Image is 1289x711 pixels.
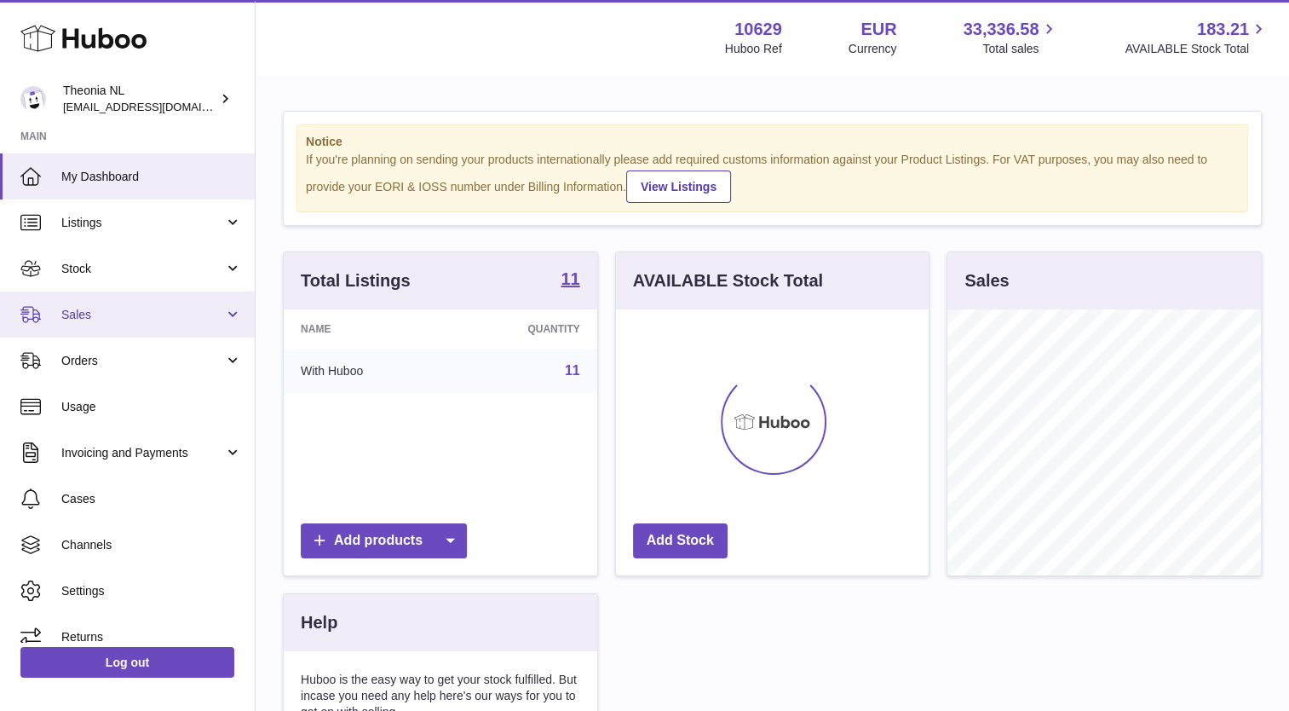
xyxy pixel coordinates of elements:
img: info@wholesomegoods.eu [20,86,46,112]
a: 33,336.58 Total sales [963,18,1058,57]
a: Add Stock [633,523,728,558]
h3: Sales [964,269,1009,292]
span: Stock [61,261,224,277]
span: Orders [61,353,224,369]
span: Listings [61,215,224,231]
strong: 11 [561,270,579,287]
span: Usage [61,399,242,415]
div: If you're planning on sending your products internationally please add required customs informati... [306,152,1239,203]
div: Currency [849,41,897,57]
span: 183.21 [1197,18,1249,41]
h3: Total Listings [301,269,411,292]
span: AVAILABLE Stock Total [1125,41,1269,57]
a: 11 [561,270,579,291]
strong: EUR [860,18,896,41]
div: Theonia NL [63,83,216,115]
span: Returns [61,629,242,645]
span: Cases [61,491,242,507]
span: [EMAIL_ADDRESS][DOMAIN_NAME] [63,100,250,113]
th: Name [284,309,449,349]
th: Quantity [449,309,597,349]
span: Channels [61,537,242,553]
span: 33,336.58 [963,18,1039,41]
span: Settings [61,583,242,599]
a: View Listings [626,171,731,203]
div: Huboo Ref [725,41,782,57]
span: Sales [61,307,224,323]
span: Total sales [982,41,1058,57]
strong: Notice [306,134,1239,150]
a: 11 [565,363,580,378]
span: Invoicing and Payments [61,445,224,461]
h3: AVAILABLE Stock Total [633,269,823,292]
a: Log out [20,647,234,678]
span: My Dashboard [61,169,242,185]
strong: 10629 [734,18,782,41]
h3: Help [301,611,337,634]
a: 183.21 AVAILABLE Stock Total [1125,18,1269,57]
td: With Huboo [284,349,449,393]
a: Add products [301,523,467,558]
